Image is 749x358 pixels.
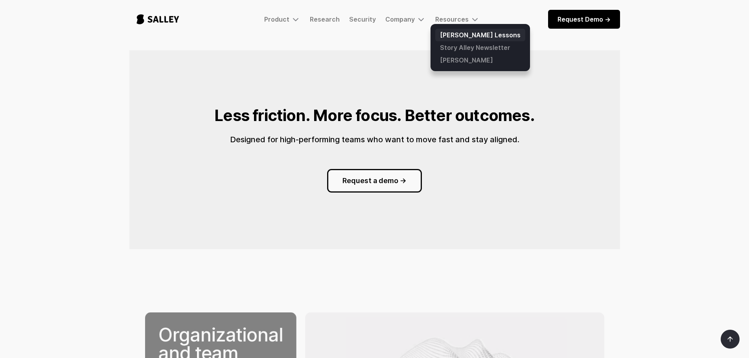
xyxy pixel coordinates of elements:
[214,106,535,125] strong: Less friction. More focus. Better outcomes.
[435,15,480,24] div: Resources
[431,24,530,71] nav: Resources
[349,15,376,23] a: Security
[129,6,186,32] a: home
[264,15,289,23] div: Product
[310,15,340,23] a: Research
[264,15,300,24] div: Product
[230,134,519,145] h4: Designed for high-performing teams who want to move fast and stay aligned.
[435,29,525,41] a: [PERSON_NAME] Lessons
[548,10,620,29] a: Request Demo ->
[385,15,415,23] div: Company
[327,169,422,193] a: Request a demo ->
[435,15,469,23] div: Resources
[435,41,525,54] a: Story Alley Newsletter
[385,15,426,24] div: Company
[435,54,525,66] a: [PERSON_NAME]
